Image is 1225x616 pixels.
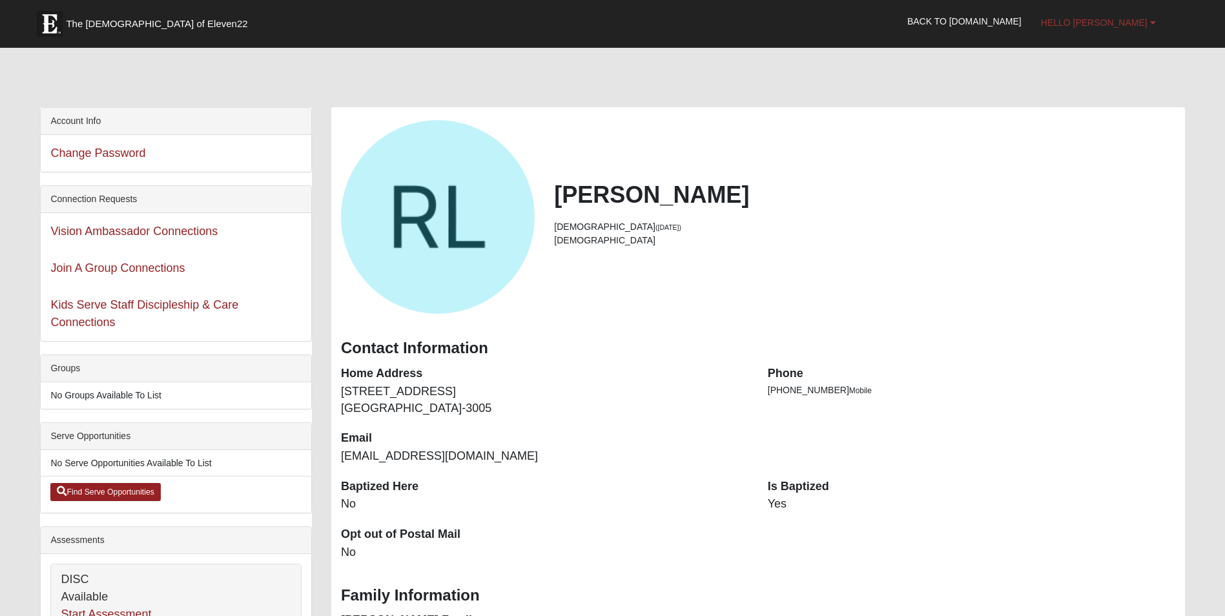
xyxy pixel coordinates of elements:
div: Assessments [41,527,311,554]
dd: No [341,544,748,561]
div: Groups [41,355,311,382]
div: Serve Opportunities [41,423,311,450]
li: No Groups Available To List [41,382,311,409]
dd: [EMAIL_ADDRESS][DOMAIN_NAME] [341,448,748,465]
li: [PHONE_NUMBER] [768,384,1175,397]
a: Hello [PERSON_NAME] [1031,6,1166,39]
li: [DEMOGRAPHIC_DATA] [554,234,1175,247]
dd: No [341,496,748,513]
dt: Baptized Here [341,478,748,495]
span: The [DEMOGRAPHIC_DATA] of Eleven22 [66,17,247,30]
dt: Home Address [341,365,748,382]
dt: Opt out of Postal Mail [341,526,748,543]
h2: [PERSON_NAME] [554,181,1175,209]
a: Join A Group Connections [50,262,185,274]
dt: Phone [768,365,1175,382]
dt: Email [341,430,748,447]
a: Kids Serve Staff Discipleship & Care Connections [50,298,238,329]
span: Hello [PERSON_NAME] [1041,17,1148,28]
a: Back to [DOMAIN_NAME] [898,5,1031,37]
h3: Family Information [341,586,1175,605]
li: [DEMOGRAPHIC_DATA] [554,220,1175,234]
dd: [STREET_ADDRESS] [GEOGRAPHIC_DATA]-3005 [341,384,748,416]
a: Vision Ambassador Connections [50,225,218,238]
a: Change Password [50,147,145,159]
div: Account Info [41,108,311,135]
a: View Fullsize Photo [341,120,535,314]
small: ([DATE]) [655,223,681,231]
div: Connection Requests [41,186,311,213]
li: No Serve Opportunities Available To List [41,450,311,477]
a: Find Serve Opportunities [50,483,161,501]
dd: Yes [768,496,1175,513]
dt: Is Baptized [768,478,1175,495]
h3: Contact Information [341,339,1175,358]
span: Mobile [849,386,872,395]
a: The [DEMOGRAPHIC_DATA] of Eleven22 [30,5,289,37]
img: Eleven22 logo [37,11,63,37]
